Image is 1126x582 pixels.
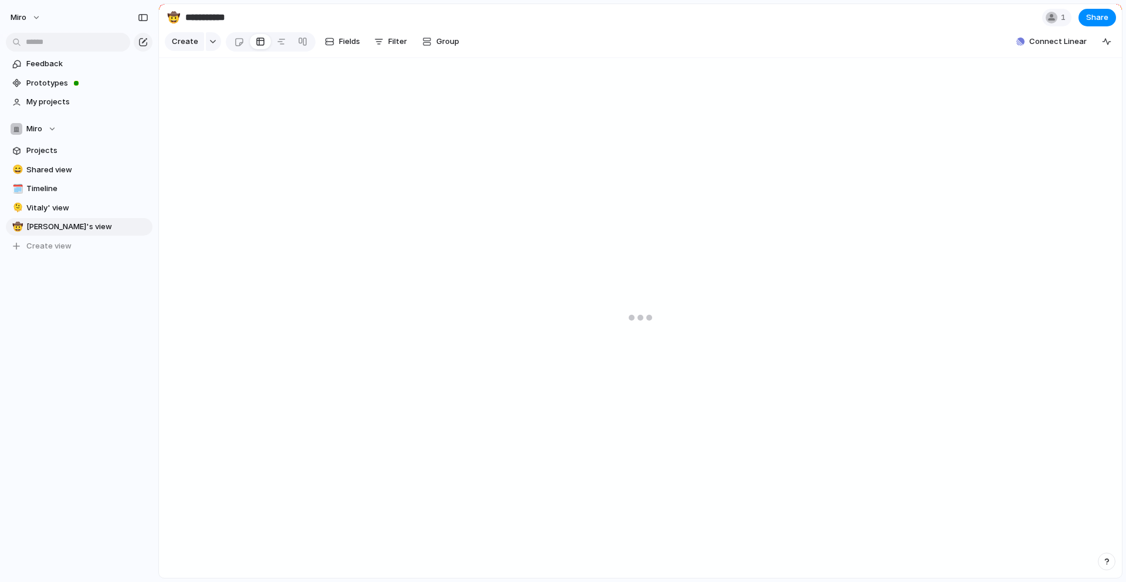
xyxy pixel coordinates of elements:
[369,32,412,51] button: Filter
[6,93,152,111] a: My projects
[1078,9,1116,26] button: Share
[5,8,47,27] button: miro
[1012,33,1091,50] button: Connect Linear
[26,183,148,195] span: Timeline
[6,237,152,255] button: Create view
[6,199,152,217] a: 🫠Vitaly' view
[6,180,152,198] a: 🗓️Timeline
[164,8,183,27] button: 🤠
[1061,12,1069,23] span: 1
[1029,36,1087,47] span: Connect Linear
[6,218,152,236] a: 🤠[PERSON_NAME]'s view
[26,123,42,135] span: Miro
[11,183,22,195] button: 🗓️
[172,36,198,47] span: Create
[26,202,148,214] span: Vitaly' view
[26,221,148,233] span: [PERSON_NAME]'s view
[165,32,204,51] button: Create
[26,145,148,156] span: Projects
[26,164,148,176] span: Shared view
[6,161,152,179] a: 😄Shared view
[6,120,152,138] button: Miro
[6,142,152,159] a: Projects
[320,32,365,51] button: Fields
[26,77,148,89] span: Prototypes
[12,220,21,234] div: 🤠
[11,12,26,23] span: miro
[12,201,21,215] div: 🫠
[416,32,465,51] button: Group
[11,221,22,233] button: 🤠
[388,36,407,47] span: Filter
[11,164,22,176] button: 😄
[167,9,180,25] div: 🤠
[26,240,72,252] span: Create view
[6,55,152,73] a: Feedback
[12,163,21,176] div: 😄
[26,58,148,70] span: Feedback
[6,74,152,92] a: Prototypes
[12,182,21,196] div: 🗓️
[339,36,360,47] span: Fields
[1086,12,1108,23] span: Share
[11,202,22,214] button: 🫠
[436,36,459,47] span: Group
[26,96,148,108] span: My projects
